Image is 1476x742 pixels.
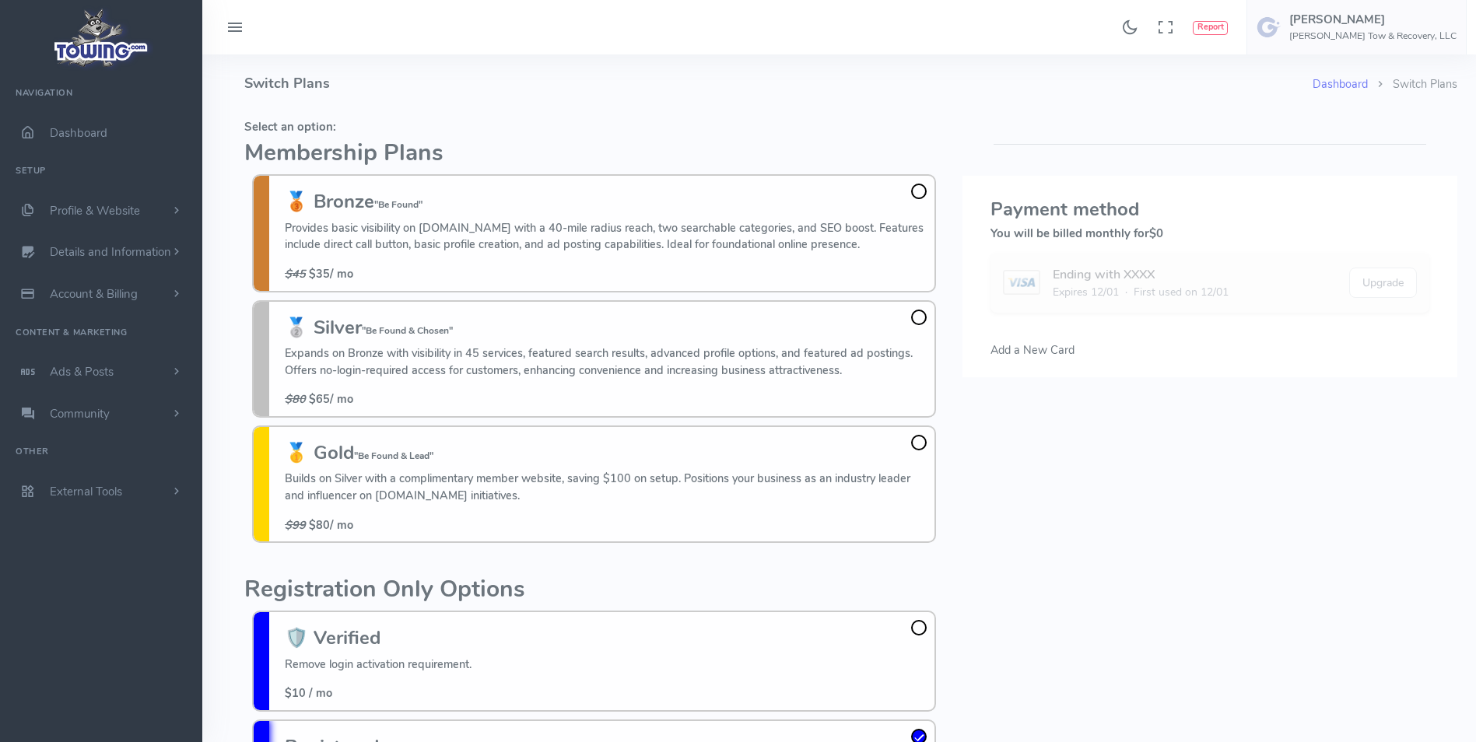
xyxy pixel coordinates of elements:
[50,406,110,422] span: Community
[49,5,154,71] img: logo
[285,443,927,463] h3: 🥇 Gold
[244,141,944,166] h2: Membership Plans
[285,391,306,407] s: $80
[362,324,453,337] small: "Be Found & Chosen"
[285,191,927,212] h3: 🥉 Bronze
[1149,226,1163,241] span: $0
[285,685,332,701] span: $10 / mo
[1193,21,1228,35] button: Report
[1125,284,1127,300] span: ·
[50,245,171,261] span: Details and Information
[990,199,1429,219] h3: Payment method
[285,628,472,648] h3: 🛡️ Verified
[309,266,330,282] b: $35
[285,517,353,533] span: / mo
[50,364,114,380] span: Ads & Posts
[285,266,306,282] s: $45
[244,577,944,603] h2: Registration Only Options
[50,286,138,302] span: Account & Billing
[1289,31,1457,41] h6: [PERSON_NAME] Tow & Recovery, LLC
[285,345,927,379] p: Expands on Bronze with visibility in 45 services, featured search results, advanced profile optio...
[285,656,472,674] p: Remove login activation requirement.
[285,220,927,254] p: Provides basic visibility on [DOMAIN_NAME] with a 40-mile radius reach, two searchable categories...
[309,391,330,407] b: $65
[1349,268,1417,298] button: Upgrade
[1368,76,1457,93] li: Switch Plans
[354,450,433,462] small: "Be Found & Lead"
[1134,284,1229,300] span: First used on 12/01
[285,471,927,504] p: Builds on Silver with a complimentary member website, saving $100 on setup. Positions your busine...
[1257,15,1281,40] img: user-image
[285,266,353,282] span: / mo
[1003,270,1040,295] img: card image
[990,342,1075,358] span: Add a New Card
[50,203,140,219] span: Profile & Website
[309,517,330,533] b: $80
[1313,76,1368,92] a: Dashboard
[1053,284,1119,300] span: Expires 12/01
[990,227,1429,240] h5: You will be billed monthly for
[1053,265,1229,284] div: Ending with XXXX
[244,54,1313,113] h4: Switch Plans
[1289,13,1457,26] h5: [PERSON_NAME]
[244,121,944,133] h5: Select an option:
[285,517,306,533] s: $99
[50,125,107,141] span: Dashboard
[374,198,422,211] small: "Be Found"
[285,317,927,338] h3: 🥈 Silver
[50,484,122,499] span: External Tools
[285,391,353,407] span: / mo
